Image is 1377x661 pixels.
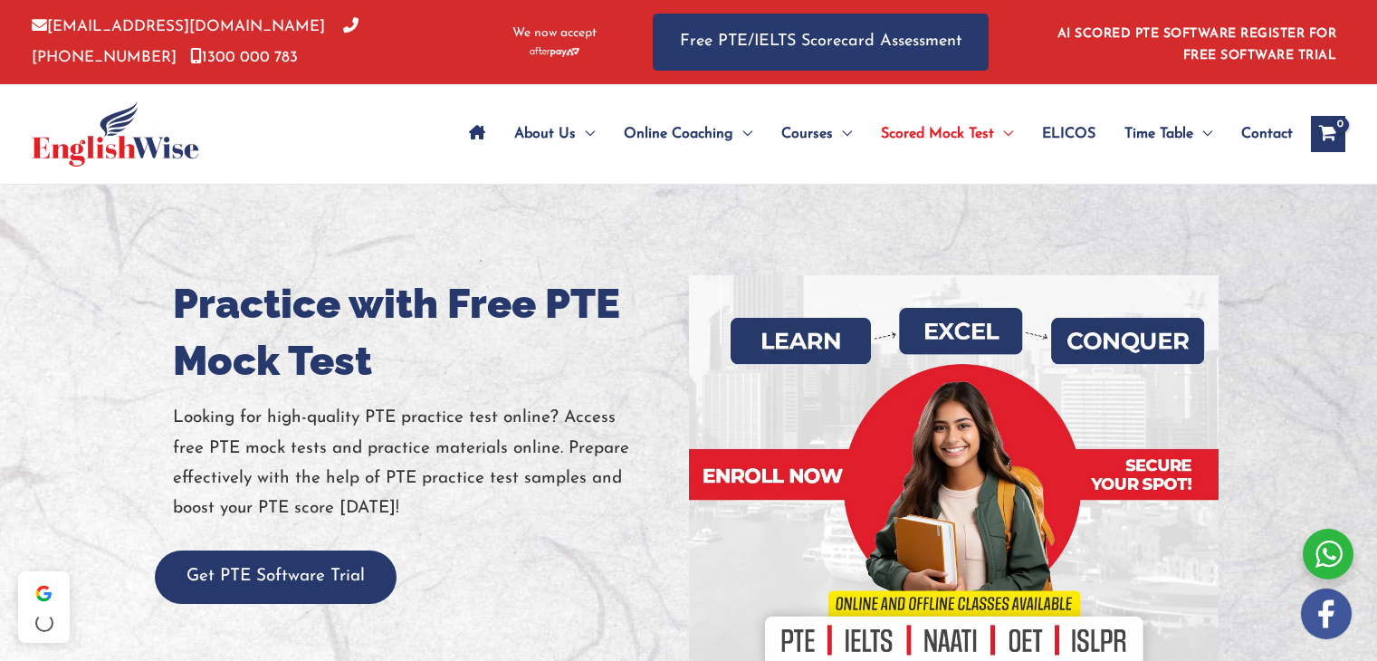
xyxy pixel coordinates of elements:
span: We now accept [512,24,597,43]
a: About UsMenu Toggle [500,102,609,166]
a: Online CoachingMenu Toggle [609,102,767,166]
a: Free PTE/IELTS Scorecard Assessment [653,14,989,71]
span: About Us [514,102,576,166]
span: Time Table [1124,102,1193,166]
span: Menu Toggle [733,102,752,166]
a: Time TableMenu Toggle [1110,102,1227,166]
span: Scored Mock Test [881,102,994,166]
span: Contact [1241,102,1293,166]
a: ELICOS [1028,102,1110,166]
a: [PHONE_NUMBER] [32,19,359,64]
a: AI SCORED PTE SOFTWARE REGISTER FOR FREE SOFTWARE TRIAL [1057,27,1337,62]
img: cropped-ew-logo [32,101,199,167]
span: Menu Toggle [994,102,1013,166]
span: Courses [781,102,833,166]
button: Get PTE Software Trial [155,551,397,604]
a: Scored Mock TestMenu Toggle [866,102,1028,166]
a: Contact [1227,102,1293,166]
span: Menu Toggle [1193,102,1212,166]
p: Looking for high-quality PTE practice test online? Access free PTE mock tests and practice materi... [173,403,675,523]
a: CoursesMenu Toggle [767,102,866,166]
h1: Practice with Free PTE Mock Test [173,275,675,389]
img: Afterpay-Logo [530,47,579,57]
nav: Site Navigation: Main Menu [454,102,1293,166]
a: [EMAIL_ADDRESS][DOMAIN_NAME] [32,19,325,34]
span: Online Coaching [624,102,733,166]
aside: Header Widget 1 [1047,13,1345,72]
a: Get PTE Software Trial [155,568,397,585]
span: Menu Toggle [576,102,595,166]
span: Menu Toggle [833,102,852,166]
a: View Shopping Cart, empty [1311,116,1345,152]
img: white-facebook.png [1301,589,1352,639]
a: 1300 000 783 [190,50,298,65]
span: ELICOS [1042,102,1095,166]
